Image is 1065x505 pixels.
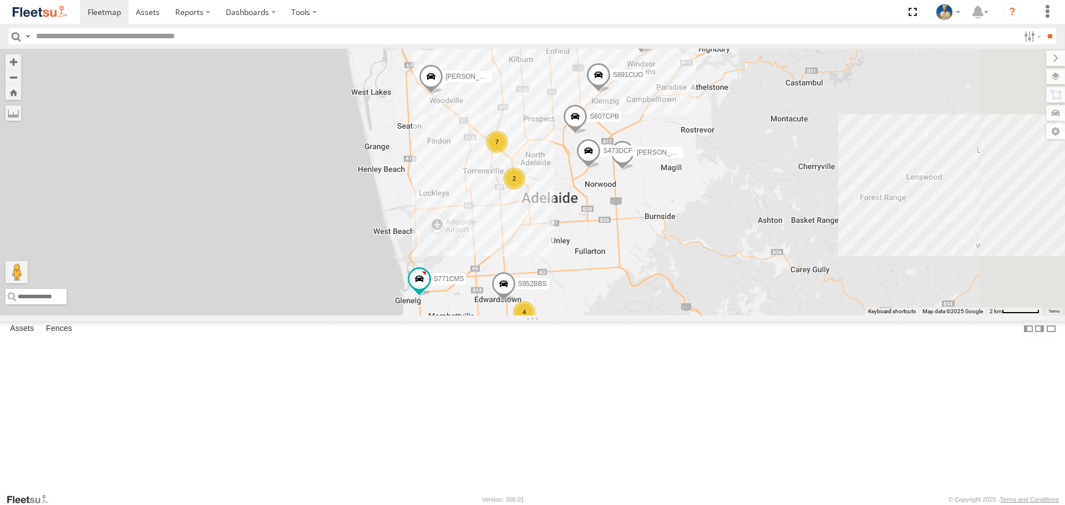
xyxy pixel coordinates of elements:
label: Search Filter Options [1020,28,1043,44]
span: 2 km [990,308,1002,314]
button: Zoom out [6,69,21,85]
span: S607CPB [590,113,619,121]
span: S952BBS [518,280,547,288]
div: Version: 308.01 [482,496,524,503]
span: S891CUO [613,71,643,79]
button: Zoom in [6,54,21,69]
label: Measure [6,105,21,121]
div: © Copyright 2025 - [949,496,1059,503]
button: Keyboard shortcuts [868,308,916,315]
div: 2 [503,167,525,190]
a: Visit our Website [6,494,57,505]
label: Dock Summary Table to the Left [1023,321,1034,337]
span: Map data ©2025 Google [922,308,983,314]
span: [PERSON_NAME] [445,73,500,81]
span: S771CMS [434,276,464,283]
i: ? [1003,3,1021,21]
span: S473DCF [603,147,632,155]
div: 7 [486,131,508,153]
label: Map Settings [1046,124,1065,139]
label: Search Query [23,28,32,44]
img: fleetsu-logo-horizontal.svg [11,4,69,19]
span: [PERSON_NAME] [637,149,692,156]
label: Hide Summary Table [1046,321,1057,337]
button: Zoom Home [6,85,21,100]
a: Terms and Conditions [1000,496,1059,503]
label: Assets [4,322,39,337]
label: Dock Summary Table to the Right [1034,321,1045,337]
a: Terms (opens in new tab) [1048,309,1060,313]
label: Fences [40,322,78,337]
div: 4 [513,301,535,323]
button: Map scale: 2 km per 64 pixels [986,308,1043,315]
button: Drag Pegman onto the map to open Street View [6,261,28,283]
div: Matt Draper [932,4,964,21]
